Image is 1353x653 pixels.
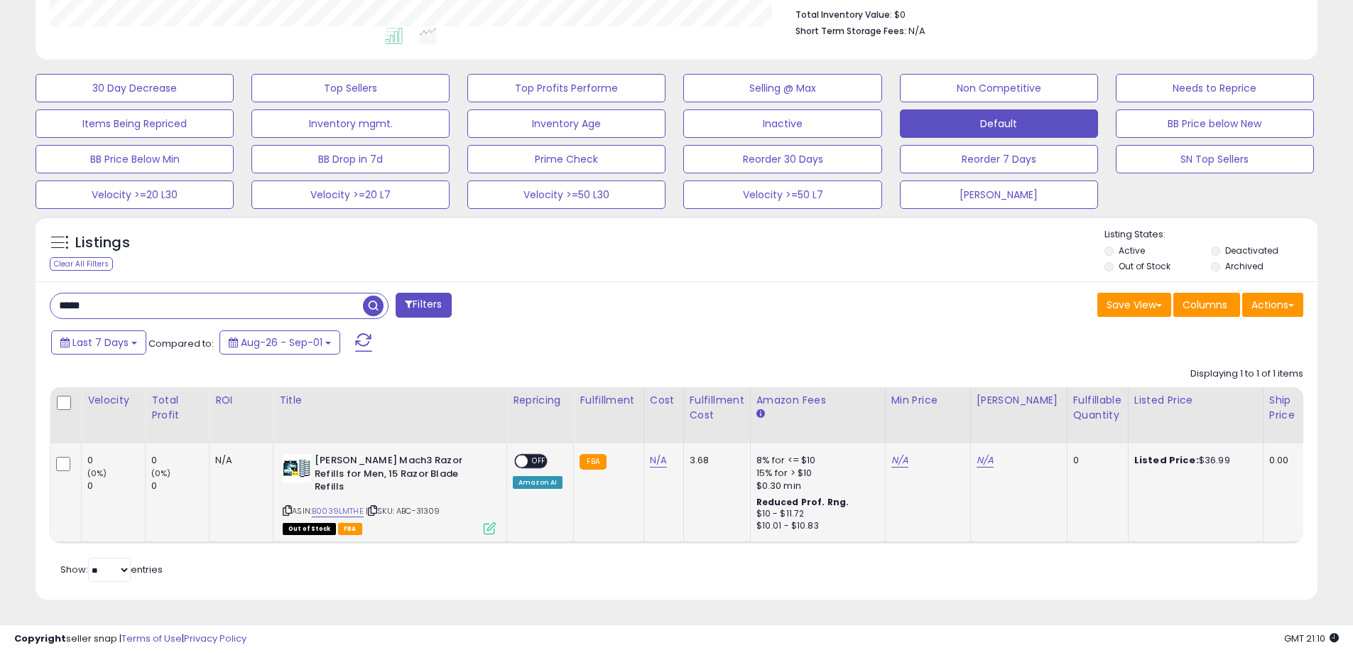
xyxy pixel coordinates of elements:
div: Displaying 1 to 1 of 1 items [1190,367,1303,381]
button: Columns [1173,293,1240,317]
span: OFF [528,455,550,468]
div: Cost [650,393,678,408]
div: [PERSON_NAME] [977,393,1061,408]
span: All listings that are currently out of stock and unavailable for purchase on Amazon [283,523,336,535]
li: $0 [795,5,1293,22]
div: Clear All Filters [50,257,113,271]
button: Reorder 30 Days [683,145,881,173]
a: N/A [891,453,908,468]
span: Aug-26 - Sep-01 [241,335,322,350]
button: Default [900,109,1098,138]
button: Velocity >=20 L7 [251,180,450,209]
div: 3.68 [690,454,739,467]
label: Deactivated [1225,244,1278,257]
button: BB Drop in 7d [251,145,450,173]
h5: Listings [75,233,130,253]
div: Fulfillable Quantity [1073,393,1122,423]
span: N/A [908,24,925,38]
div: Listed Price [1134,393,1257,408]
div: 0 [87,454,145,467]
div: ASIN: [283,454,496,533]
div: $36.99 [1134,454,1252,467]
div: 0 [1073,454,1117,467]
button: BB Price below New [1116,109,1314,138]
span: FBA [338,523,362,535]
div: Title [279,393,501,408]
span: Last 7 Days [72,335,129,350]
button: Needs to Reprice [1116,74,1314,102]
div: Total Profit [151,393,203,423]
button: Inactive [683,109,881,138]
a: N/A [977,453,994,468]
button: Velocity >=50 L30 [467,180,665,209]
div: Fulfillment [580,393,637,408]
b: Total Inventory Value: [795,9,892,21]
label: Out of Stock [1119,260,1170,272]
b: Short Term Storage Fees: [795,25,906,37]
button: Prime Check [467,145,665,173]
button: SN Top Sellers [1116,145,1314,173]
div: $10 - $11.72 [756,508,874,520]
b: [PERSON_NAME] Mach3 Razor Refills for Men, 15 Razor Blade Refills [315,454,487,497]
div: 8% for <= $10 [756,454,874,467]
button: 30 Day Decrease [36,74,234,102]
span: Columns [1183,298,1227,312]
label: Archived [1225,260,1264,272]
span: Compared to: [148,337,214,350]
p: Listing States: [1104,228,1317,242]
div: Repricing [513,393,567,408]
div: Ship Price [1269,393,1298,423]
b: Reduced Prof. Rng. [756,496,849,508]
a: Terms of Use [121,632,182,645]
div: Velocity [87,393,139,408]
span: Show: entries [60,563,163,576]
a: Privacy Policy [184,632,246,645]
div: 0 [151,480,209,492]
button: Top Profits Performe [467,74,665,102]
div: Fulfillment Cost [690,393,744,423]
div: Min Price [891,393,965,408]
div: N/A [215,454,262,467]
button: Reorder 7 Days [900,145,1098,173]
div: 0 [87,480,145,492]
button: BB Price Below Min [36,145,234,173]
button: Velocity >=20 L30 [36,180,234,209]
button: Save View [1097,293,1171,317]
div: $0.30 min [756,480,874,492]
button: Inventory Age [467,109,665,138]
button: Non Competitive [900,74,1098,102]
strong: Copyright [14,632,66,645]
button: Items Being Repriced [36,109,234,138]
button: Velocity >=50 L7 [683,180,881,209]
small: FBA [580,454,606,470]
a: N/A [650,453,667,468]
div: Amazon AI [513,476,563,489]
small: Amazon Fees. [756,408,765,421]
a: B0039LMTHE [312,505,364,517]
div: ROI [215,393,267,408]
div: $10.01 - $10.83 [756,520,874,532]
div: 0.00 [1269,454,1293,467]
span: 2025-09-9 21:10 GMT [1284,632,1339,645]
button: [PERSON_NAME] [900,180,1098,209]
div: Amazon Fees [756,393,879,408]
button: Filters [396,293,451,318]
small: (0%) [151,468,171,479]
button: Aug-26 - Sep-01 [219,330,340,355]
button: Last 7 Days [51,330,146,355]
label: Active [1119,244,1145,257]
div: 0 [151,454,209,467]
img: 41bvXywjilL._SL40_.jpg [283,454,311,482]
b: Listed Price: [1134,453,1199,467]
small: (0%) [87,468,107,479]
div: seller snap | | [14,632,246,646]
button: Selling @ Max [683,74,881,102]
button: Top Sellers [251,74,450,102]
div: 15% for > $10 [756,467,874,480]
span: | SKU: ABC-31309 [366,505,440,517]
button: Actions [1242,293,1303,317]
button: Inventory mgmt. [251,109,450,138]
